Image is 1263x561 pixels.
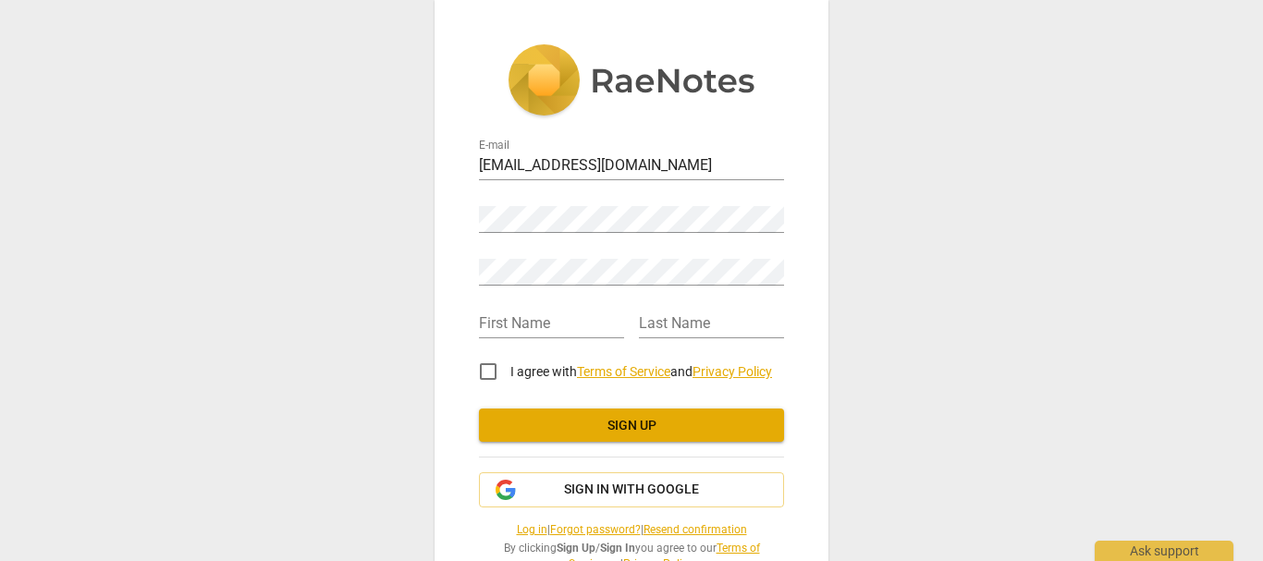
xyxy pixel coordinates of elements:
[644,523,747,536] a: Resend confirmation
[479,409,784,442] button: Sign up
[1095,541,1233,561] div: Ask support
[564,481,699,499] span: Sign in with Google
[494,417,769,435] span: Sign up
[479,522,784,538] span: | |
[510,364,772,379] span: I agree with and
[517,523,547,536] a: Log in
[557,542,595,555] b: Sign Up
[479,472,784,507] button: Sign in with Google
[693,364,772,379] a: Privacy Policy
[550,523,641,536] a: Forgot password?
[600,542,635,555] b: Sign In
[577,364,670,379] a: Terms of Service
[508,44,755,120] img: 5ac2273c67554f335776073100b6d88f.svg
[479,140,509,152] label: E-mail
